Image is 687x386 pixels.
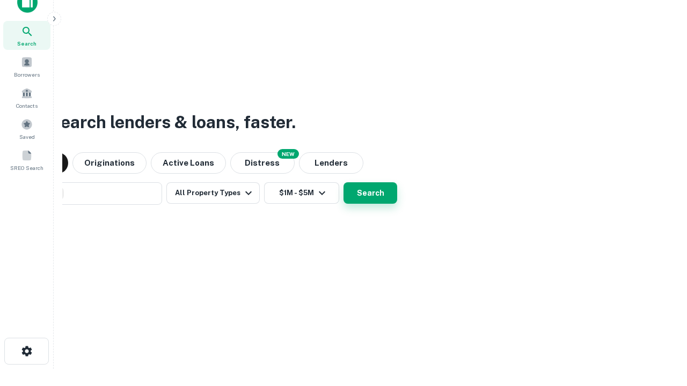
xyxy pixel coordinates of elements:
span: Saved [19,132,35,141]
button: All Property Types [166,182,260,204]
h3: Search lenders & loans, faster. [49,109,296,135]
a: Saved [3,114,50,143]
div: NEW [277,149,299,159]
a: Borrowers [3,52,50,81]
a: Contacts [3,83,50,112]
a: Search [3,21,50,50]
button: $1M - $5M [264,182,339,204]
span: SREO Search [10,164,43,172]
button: Lenders [299,152,363,174]
button: Search distressed loans with lien and other non-mortgage details. [230,152,295,174]
iframe: Chat Widget [633,300,687,352]
span: Search [17,39,36,48]
span: Borrowers [14,70,40,79]
button: Active Loans [151,152,226,174]
button: Originations [72,152,147,174]
a: SREO Search [3,145,50,174]
span: Contacts [16,101,38,110]
button: Search [343,182,397,204]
